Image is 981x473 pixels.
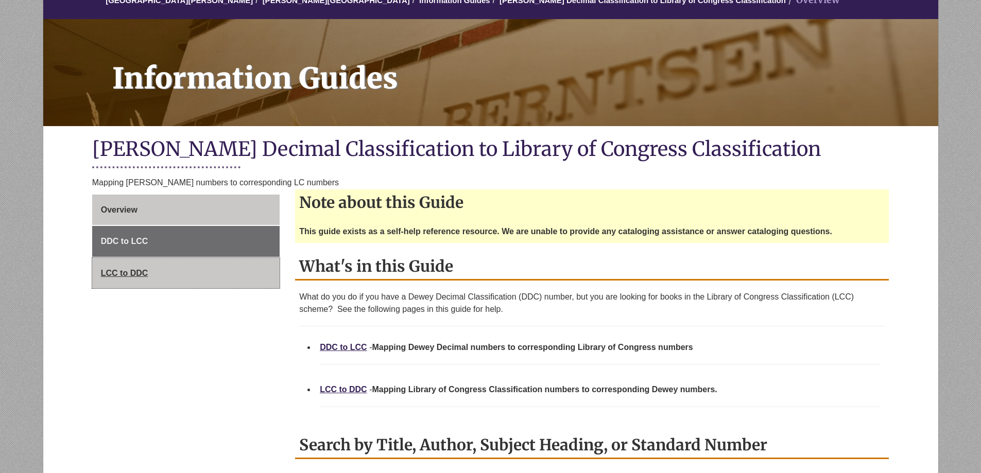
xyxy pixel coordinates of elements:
[295,253,889,281] h2: What's in this Guide
[295,432,889,459] h2: Search by Title, Author, Subject Heading, or Standard Number
[299,227,832,236] strong: This guide exists as a self-help reference resource. We are unable to provide any cataloging assi...
[92,178,339,187] span: Mapping [PERSON_NAME] numbers to corresponding LC numbers
[316,379,885,422] li: -
[92,226,280,257] a: DDC to LCC
[101,269,148,277] span: LCC to DDC
[92,136,889,164] h1: [PERSON_NAME] Decimal Classification to Library of Congress Classification
[316,337,885,379] li: -
[43,19,938,126] a: Information Guides
[372,385,717,394] strong: Mapping Library of Congress Classification numbers to corresponding Dewey numbers.
[101,237,148,246] span: DDC to LCC
[92,258,280,289] a: LCC to DDC
[320,385,367,394] a: LCC to DDC
[101,205,137,214] span: Overview
[92,195,280,225] a: Overview
[320,343,367,352] a: DDC to LCC
[295,189,889,215] h2: Note about this Guide
[372,343,693,352] strong: Mapping Dewey Decimal numbers to corresponding Library of Congress numbers
[299,291,885,316] p: What do you do if you have a Dewey Decimal Classification (DDC) number, but you are looking for b...
[92,195,280,289] div: Guide Page Menu
[101,19,938,113] h1: Information Guides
